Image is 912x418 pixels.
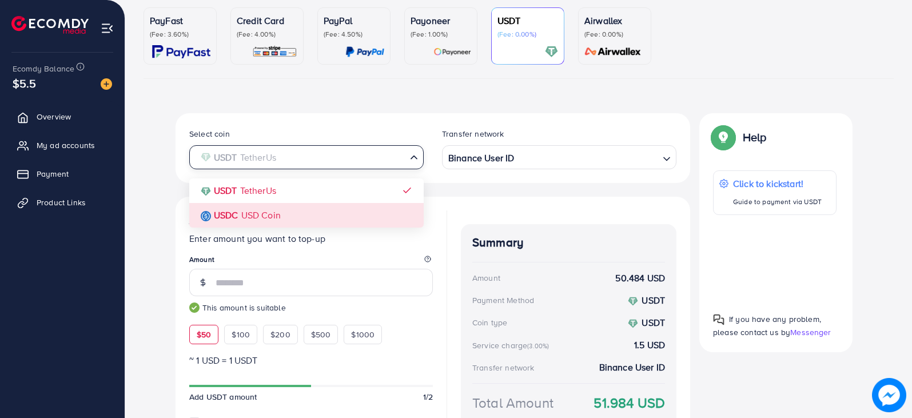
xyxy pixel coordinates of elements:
[733,195,822,209] p: Guide to payment via USDT
[472,393,553,413] div: Total Amount
[442,128,504,140] label: Transfer network
[527,341,549,351] small: (3.00%)
[324,30,384,39] p: (Fee: 4.50%)
[37,140,95,151] span: My ad accounts
[599,361,665,374] strong: Binance User ID
[9,191,116,214] a: Product Links
[497,14,558,27] p: USDT
[472,362,535,373] div: Transfer network
[713,127,734,148] img: Popup guide
[189,232,433,245] p: Enter amount you want to top-up
[433,45,471,58] img: card
[351,329,375,340] span: $1000
[189,210,245,227] h3: Add fund
[713,314,724,325] img: Popup guide
[270,329,290,340] span: $200
[197,329,211,340] span: $50
[472,236,665,250] h4: Summary
[584,30,645,39] p: (Fee: 0.00%)
[442,145,676,169] div: Search for option
[472,272,500,284] div: Amount
[150,14,210,27] p: PayFast
[634,339,665,352] strong: 1.5 USD
[875,381,903,409] img: image
[189,128,230,140] label: Select coin
[642,316,665,329] strong: USDT
[311,329,331,340] span: $500
[241,209,281,221] span: USD Coin
[237,30,297,39] p: (Fee: 4.00%)
[189,145,424,169] div: Search for option
[448,150,514,166] strong: Binance User ID
[240,184,276,197] span: TetherUs
[101,22,114,35] img: menu
[594,393,665,413] strong: 51.984 USD
[628,319,638,329] img: coin
[733,177,822,190] p: Click to kickstart!
[214,184,237,197] strong: USDT
[237,14,297,27] p: Credit Card
[9,162,116,185] a: Payment
[232,329,250,340] span: $100
[472,294,534,306] div: Payment Method
[713,313,821,338] span: If you have any problem, please contact us by
[201,211,211,221] img: coin
[37,197,86,208] span: Product Links
[150,30,210,39] p: (Fee: 3.60%)
[189,353,433,367] p: ~ 1 USD = 1 USDT
[13,75,37,91] span: $5.5
[13,63,74,74] span: Ecomdy Balance
[101,78,112,90] img: image
[37,111,71,122] span: Overview
[615,272,665,285] strong: 50.484 USD
[194,149,405,166] input: Search for option
[9,105,116,128] a: Overview
[214,209,238,221] strong: USDC
[790,327,831,338] span: Messenger
[642,294,665,306] strong: USDT
[497,30,558,39] p: (Fee: 0.00%)
[252,45,297,58] img: card
[545,45,558,58] img: card
[152,45,210,58] img: card
[628,296,638,306] img: coin
[584,14,645,27] p: Airwallex
[37,168,69,180] span: Payment
[518,149,658,166] input: Search for option
[201,186,211,197] img: coin
[743,130,767,144] p: Help
[472,317,507,328] div: Coin type
[9,134,116,157] a: My ad accounts
[472,340,552,351] div: Service charge
[11,16,89,34] img: logo
[581,45,645,58] img: card
[411,14,471,27] p: Payoneer
[189,391,257,403] span: Add USDT amount
[189,254,433,269] legend: Amount
[189,302,433,313] small: This amount is suitable
[189,302,200,313] img: guide
[411,30,471,39] p: (Fee: 1.00%)
[345,45,384,58] img: card
[324,14,384,27] p: PayPal
[423,391,433,403] span: 1/2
